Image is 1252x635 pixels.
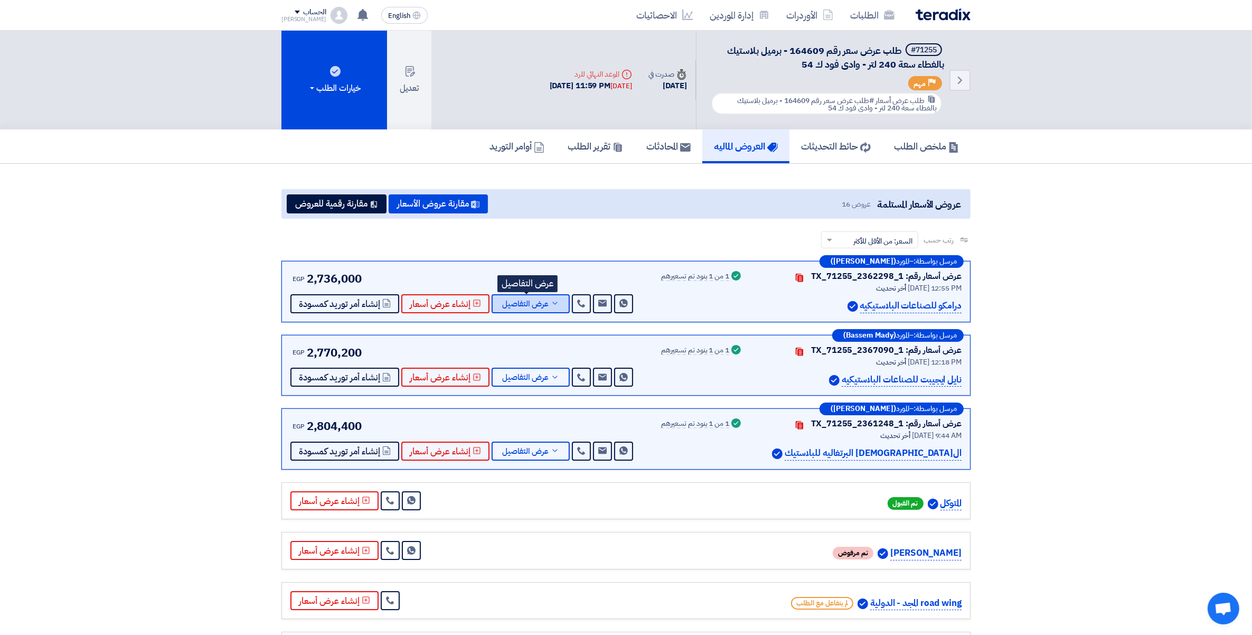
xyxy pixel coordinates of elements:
[290,294,399,313] button: إنشاء أمر توريد كمسودة
[281,31,387,129] button: خيارات الطلب
[492,294,570,313] button: عرض التفاصيل
[842,373,962,387] p: نايل ايجيبت للصناعات البلاستيكيه
[853,236,912,247] span: السعر: من الأقل للأكثر
[916,8,971,21] img: Teradix logo
[896,258,909,265] span: المورد
[832,329,964,342] div: –
[888,497,924,510] span: تم القبول
[293,274,305,284] span: EGP
[661,347,729,355] div: 1 من 1 بنود تم تسعيرهم
[307,270,362,287] span: 2,736,000
[556,129,635,163] a: تقرير الطلب
[890,546,962,561] p: [PERSON_NAME]
[293,422,305,431] span: EGP
[940,497,962,511] p: المتوكل
[290,491,379,510] button: إنشاء عرض أسعار
[502,373,549,381] span: عرض التفاصيل
[914,405,957,413] span: مرسل بواسطة:
[661,420,729,428] div: 1 من 1 بنود تم تسعيرهم
[281,16,326,22] div: [PERSON_NAME]
[928,499,938,509] img: Verified Account
[924,235,954,246] span: رتب حسب
[778,3,842,27] a: الأوردرات
[492,442,570,461] button: عرض التفاصيل
[410,447,470,455] span: إنشاء عرض أسعار
[702,129,789,163] a: العروض الماليه
[772,449,783,459] img: Verified Account
[896,405,909,413] span: المورد
[880,430,910,441] span: أخر تحديث
[811,270,962,283] div: عرض أسعار رقم: TX_71255_2362298_1
[714,140,778,152] h5: العروض الماليه
[876,283,906,294] span: أخر تحديث
[497,275,558,292] div: عرض التفاصيل
[860,299,962,313] p: درامكو للصناعات البلاستيكيه
[401,442,489,461] button: إنشاء عرض أسعار
[882,129,971,163] a: ملخص الطلب
[876,357,906,368] span: أخر تحديث
[843,332,896,339] b: (Bassem Mady)
[833,547,873,559] span: تم مرفوض
[299,447,380,455] span: إنشاء أمر توريد كمسودة
[550,80,632,92] div: [DATE] 11:59 PM
[628,3,701,27] a: الاحصائيات
[876,95,925,106] span: طلب عرض أسعار
[290,368,399,387] button: إنشاء أمر توريد كمسودة
[388,12,410,20] span: English
[293,348,305,357] span: EGP
[914,79,926,89] span: مهم
[914,258,957,265] span: مرسل بواسطة:
[492,368,570,387] button: عرض التفاصيل
[896,332,909,339] span: المورد
[568,140,623,152] h5: تقرير الطلب
[791,597,853,610] span: لم يتفاعل مع الطلب
[737,95,937,114] span: #طلب عرض سعر رقم 164609 - برميل بلاستيك بالغطاء سعة 240 لتر - وادى فود ك 54
[820,255,964,268] div: –
[502,300,549,308] span: عرض التفاصيل
[401,294,489,313] button: إنشاء عرض أسعار
[308,82,361,95] div: خيارات الطلب
[290,591,379,610] button: إنشاء عرض أسعار
[489,140,544,152] h5: أوامر التوريد
[331,7,347,24] img: profile_test.png
[299,373,380,381] span: إنشاء أمر توريد كمسودة
[502,447,549,455] span: عرض التفاصيل
[649,69,687,80] div: صدرت في
[811,417,962,430] div: عرض أسعار رقم: TX_71255_2361248_1
[911,46,937,54] div: #71255
[303,8,326,17] div: الحساب
[870,596,962,611] p: road wing المجد - الدولية
[550,69,632,80] div: الموعد النهائي للرد
[829,375,840,386] img: Verified Account
[811,344,962,357] div: عرض أسعار رقم: TX_71255_2367090_1
[410,300,470,308] span: إنشاء عرض أسعار
[646,140,691,152] h5: المحادثات
[820,403,964,415] div: –
[914,332,957,339] span: مرسل بواسطة:
[381,7,428,24] button: English
[401,368,489,387] button: إنشاء عرض أسعار
[649,80,687,92] div: [DATE]
[908,357,962,368] span: [DATE] 12:18 PM
[912,430,962,441] span: [DATE] 9:44 AM
[307,344,362,361] span: 2,770,200
[287,194,387,213] button: مقارنة رقمية للعروض
[389,194,488,213] button: مقارنة عروض الأسعار
[1208,593,1239,624] div: Open chat
[858,599,868,609] img: Verified Account
[727,43,944,71] span: طلب عرض سعر رقم 164609 - برميل بلاستيك بالغطاء سعة 240 لتر - وادى فود ك 54
[842,199,871,210] span: عروض 16
[789,129,882,163] a: حائط التحديثات
[387,31,431,129] button: تعديل
[410,373,470,381] span: إنشاء عرض أسعار
[610,81,632,91] div: [DATE]
[709,43,944,71] h5: طلب عرض سعر رقم 164609 - برميل بلاستيك بالغطاء سعة 240 لتر - وادى فود ك 54
[635,129,702,163] a: المحادثات
[908,283,962,294] span: [DATE] 12:55 PM
[801,140,871,152] h5: حائط التحديثات
[894,140,959,152] h5: ملخص الطلب
[290,442,399,461] button: إنشاء أمر توريد كمسودة
[842,3,903,27] a: الطلبات
[661,273,729,281] div: 1 من 1 بنود تم تسعيرهم
[299,300,380,308] span: إنشاء أمر توريد كمسودة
